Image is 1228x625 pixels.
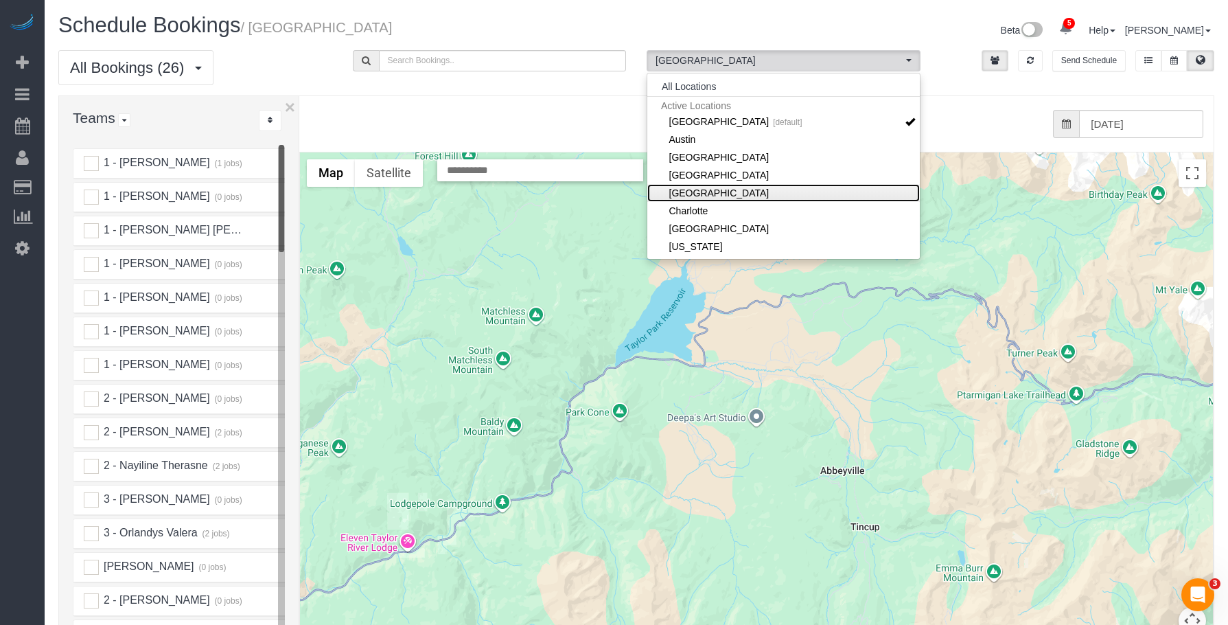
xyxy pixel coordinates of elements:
span: 2 - [PERSON_NAME] [102,392,209,404]
small: (0 jobs) [213,327,242,337]
span: 3 [1209,578,1220,589]
span: All Bookings (26) [70,59,191,76]
input: Search Bookings.. [379,50,627,71]
div: ... [259,110,281,131]
a: [GEOGRAPHIC_DATA] [647,148,920,166]
span: 3 - Orlandys Valera [102,527,197,538]
span: Active Locations [647,96,920,115]
small: (2 jobs) [213,428,242,437]
span: 1 - [PERSON_NAME] [102,190,209,202]
a: [PERSON_NAME] [1125,25,1211,36]
small: (0 jobs) [197,562,227,572]
i: Sort Teams [268,116,273,124]
a: 5 [1052,14,1079,44]
li: Bronx [647,166,920,184]
span: 5 [1063,18,1075,29]
a: Austin [647,130,920,148]
small: (0 jobs) [213,495,242,505]
small: / [GEOGRAPHIC_DATA] [240,20,392,35]
button: Show satellite imagery [355,159,423,187]
span: 1 - [PERSON_NAME] [PERSON_NAME] [102,224,303,236]
a: [GEOGRAPHIC_DATA] [647,220,920,238]
small: (2 jobs) [211,462,240,471]
small: (1 jobs) [213,159,242,168]
small: (2 jobs) [200,529,230,538]
span: 3 - [PERSON_NAME] [102,493,209,505]
span: 2 - Nayiline Therasne [102,459,207,471]
small: (0 jobs) [213,596,242,606]
span: 1 - [PERSON_NAME] [102,157,209,168]
span: 1 - [PERSON_NAME] [102,258,209,269]
input: Date [1079,110,1203,138]
img: Automaid Logo [8,14,36,33]
small: [default] [769,117,802,127]
ol: All Locations [647,50,920,71]
span: Schedule Bookings [58,13,240,37]
iframe: Intercom live chat [1181,578,1214,611]
a: [US_STATE] [647,238,920,255]
a: Beta [1001,25,1043,36]
li: Brooklyn [647,184,920,202]
li: Manhattan [647,113,920,130]
span: 1 - [PERSON_NAME] [102,359,209,370]
li: Denver [647,220,920,238]
button: [GEOGRAPHIC_DATA] [647,50,920,71]
li: Boston [647,148,920,166]
small: (0 jobs) [213,192,242,202]
a: [GEOGRAPHIC_DATA] [647,166,920,184]
span: [GEOGRAPHIC_DATA] [656,54,903,67]
li: New Jersey [647,238,920,255]
img: New interface [1020,22,1043,40]
a: Help [1089,25,1115,36]
a: [GEOGRAPHIC_DATA] [647,113,920,130]
span: 2 - [PERSON_NAME] [102,594,209,606]
small: (0 jobs) [213,260,242,269]
span: Teams [73,110,115,126]
button: Send Schedule [1052,50,1126,71]
small: (0 jobs) [213,394,242,404]
span: 1 - [PERSON_NAME] [102,291,209,303]
span: 1 - [PERSON_NAME] [102,325,209,337]
button: × [285,98,295,116]
button: Toggle fullscreen view [1179,159,1206,187]
a: [GEOGRAPHIC_DATA] [647,184,920,202]
small: (0 jobs) [213,361,242,370]
a: Charlotte [647,202,920,220]
button: All Bookings (26) [58,50,213,85]
button: All Locations [647,77,730,96]
span: 2 - [PERSON_NAME] [102,426,209,437]
button: Show street map [307,159,355,187]
span: [PERSON_NAME] [102,560,194,572]
small: (0 jobs) [213,293,242,303]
